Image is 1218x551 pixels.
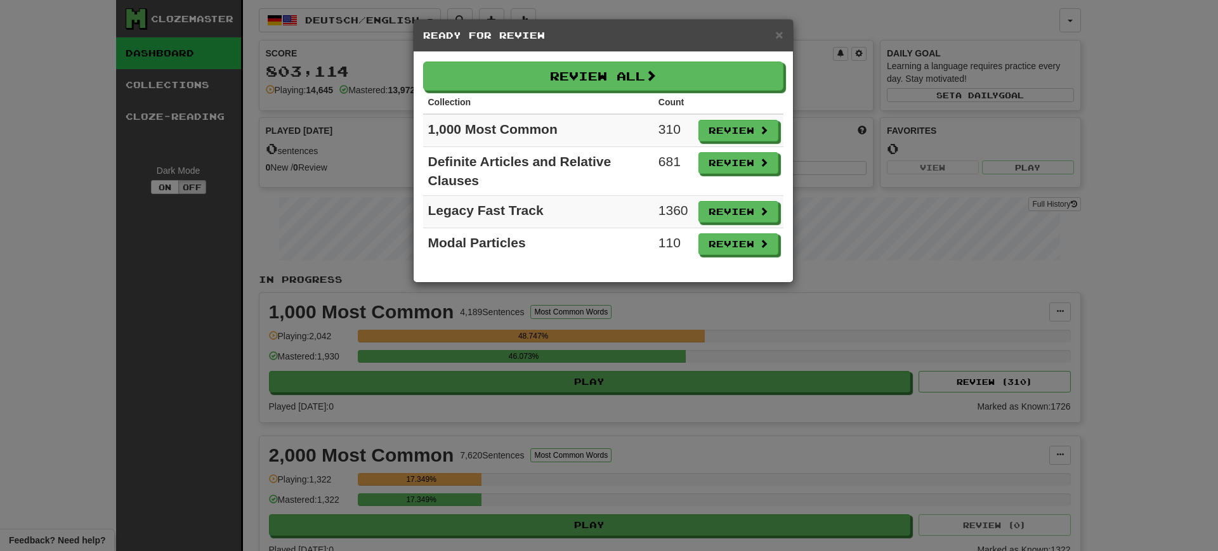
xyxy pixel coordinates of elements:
button: Review [698,120,778,141]
td: Definite Articles and Relative Clauses [423,147,653,196]
button: Review [698,233,778,255]
button: Review [698,152,778,174]
td: Legacy Fast Track [423,196,653,228]
th: Collection [423,91,653,114]
button: Review All [423,62,783,91]
td: 1,000 Most Common [423,114,653,147]
th: Count [653,91,693,114]
td: 310 [653,114,693,147]
td: 681 [653,147,693,196]
h5: Ready for Review [423,29,783,42]
td: 1360 [653,196,693,228]
span: × [775,27,783,42]
button: Close [775,28,783,41]
button: Review [698,201,778,223]
td: Modal Particles [423,228,653,261]
td: 110 [653,228,693,261]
